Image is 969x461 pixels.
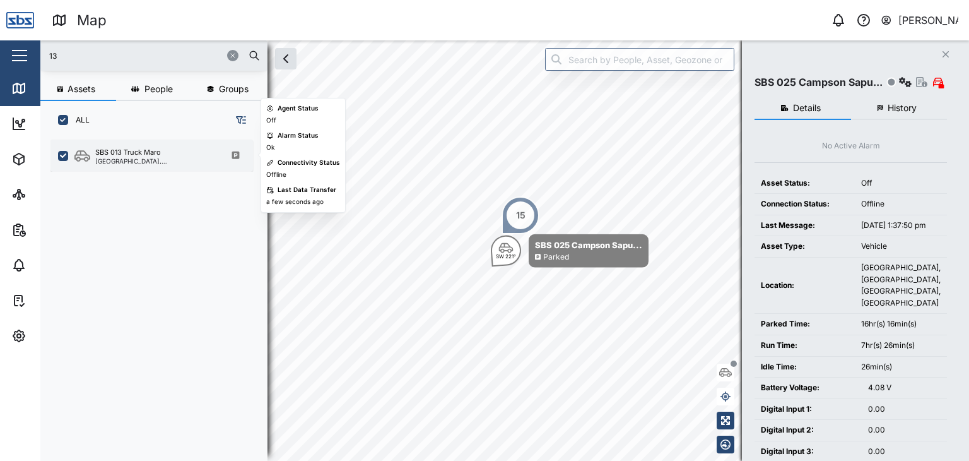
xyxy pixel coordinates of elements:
div: Offline [266,170,286,180]
button: [PERSON_NAME] [880,11,959,29]
div: Last Data Transfer [278,185,336,195]
div: SBS 025 Campson Sapu... [755,75,883,90]
div: [GEOGRAPHIC_DATA], [GEOGRAPHIC_DATA] [95,158,216,164]
div: Map marker [491,234,649,268]
span: History [888,104,917,112]
div: Vehicle [861,241,941,253]
div: Off [861,177,941,189]
div: 0.00 [868,404,941,416]
div: Battery Voltage: [761,382,855,394]
div: 4.08 V [868,382,941,394]
div: Parked Time: [761,318,849,330]
div: Map [77,9,107,32]
span: Assets [68,85,95,93]
div: 15 [516,208,526,222]
div: Digital Input 2: [761,424,855,436]
div: 26min(s) [861,361,941,373]
div: Connectivity Status [278,158,340,168]
div: Run Time: [761,340,849,352]
div: 0.00 [868,424,941,436]
img: Main Logo [6,6,34,34]
div: [GEOGRAPHIC_DATA], [GEOGRAPHIC_DATA], [GEOGRAPHIC_DATA], [GEOGRAPHIC_DATA] [861,262,941,309]
div: 0.00 [868,446,941,458]
div: Assets [33,152,72,166]
div: Parked [543,251,569,263]
div: Map [33,81,61,95]
span: Details [793,104,821,112]
div: Tasks [33,294,68,308]
div: Sites [33,188,63,201]
div: Asset Status: [761,177,849,189]
input: Search by People, Asset, Geozone or Place [545,48,734,71]
div: 7hr(s) 26min(s) [861,340,941,352]
div: Alarms [33,258,72,272]
div: Reports [33,223,76,237]
span: Groups [219,85,249,93]
label: ALL [68,115,90,125]
div: Ok [266,143,274,153]
div: No Active Alarm [822,140,880,152]
input: Search assets or drivers [48,46,260,65]
div: Location: [761,280,849,292]
div: Last Message: [761,220,849,232]
div: Alarm Status [278,131,319,141]
canvas: Map [40,40,969,461]
div: Digital Input 3: [761,446,855,458]
div: 16hr(s) 16min(s) [861,318,941,330]
div: Agent Status [278,104,319,114]
div: Off [266,116,276,126]
div: grid [50,135,267,451]
div: [PERSON_NAME] [898,13,959,28]
div: SBS 025 Campson Sapu... [535,239,642,251]
div: Settings [33,329,78,343]
div: Digital Input 1: [761,404,855,416]
div: Idle Time: [761,361,849,373]
div: [DATE] 1:37:50 pm [861,220,941,232]
div: Offline [861,198,941,210]
div: Dashboard [33,117,90,131]
div: a few seconds ago [266,197,324,207]
div: Asset Type: [761,241,849,253]
span: People [144,85,173,93]
div: Connection Status: [761,198,849,210]
div: SBS 013 Truck Maro [95,147,161,158]
div: SW 221° [496,254,516,259]
div: Map marker [502,196,539,234]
